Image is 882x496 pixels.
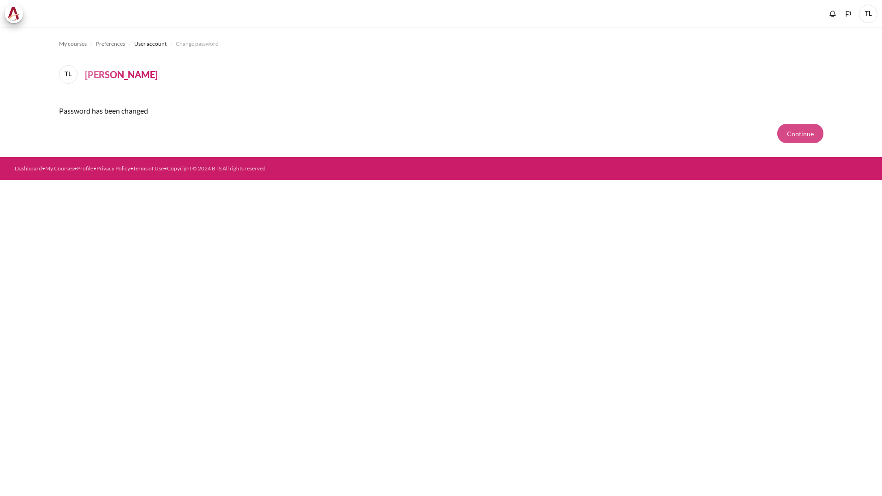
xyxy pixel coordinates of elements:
a: Change password [176,38,219,49]
a: Copyright © 2024 BTS All rights reserved [167,165,266,172]
a: Dashboard [15,165,42,172]
img: Architeck [7,7,20,21]
a: User menu [859,5,877,23]
nav: Navigation bar [59,36,823,51]
span: Change password [176,40,219,48]
a: TL [59,65,81,84]
div: • • • • • [15,164,494,173]
button: Languages [841,7,855,21]
a: Privacy Policy [96,165,130,172]
a: Architeck Architeck [5,5,28,23]
span: TL [859,5,877,23]
a: Profile [77,165,93,172]
h4: [PERSON_NAME] [85,67,158,81]
div: Password has been changed [59,98,823,124]
div: Show notification window with no new notifications [826,7,840,21]
a: My courses [59,38,87,49]
span: Preferences [96,40,125,48]
span: My courses [59,40,87,48]
a: Terms of Use [133,165,164,172]
button: Continue [777,124,823,143]
span: TL [59,65,77,84]
span: User account [134,40,167,48]
a: Preferences [96,38,125,49]
a: My Courses [45,165,74,172]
